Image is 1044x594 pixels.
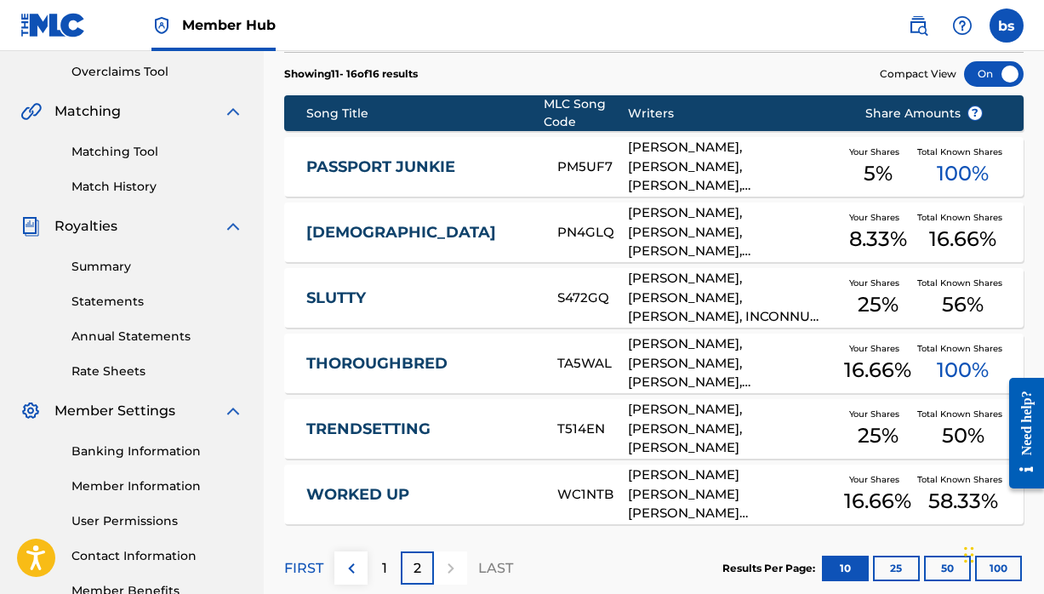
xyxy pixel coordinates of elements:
[544,95,628,131] div: MLC Song Code
[71,443,243,460] a: Banking Information
[628,465,839,523] div: [PERSON_NAME] [PERSON_NAME] [PERSON_NAME] [PERSON_NAME] WINNEROTH [PERSON_NAME]
[306,105,544,123] div: Song Title
[942,289,984,320] span: 56 %
[284,66,418,82] p: Showing 11 - 16 of 16 results
[849,211,906,224] span: Your Shares
[968,106,982,120] span: ?
[942,420,984,451] span: 50 %
[71,63,243,81] a: Overclaims Tool
[71,293,243,311] a: Statements
[908,15,928,36] img: search
[849,473,906,486] span: Your Shares
[849,277,906,289] span: Your Shares
[864,158,893,189] span: 5 %
[917,146,1009,158] span: Total Known Shares
[71,143,243,161] a: Matching Tool
[996,365,1044,502] iframe: Resource Center
[849,342,906,355] span: Your Shares
[71,512,243,530] a: User Permissions
[20,101,42,122] img: Matching
[901,9,935,43] a: Public Search
[20,13,86,37] img: MLC Logo
[284,558,323,579] p: FIRST
[952,15,973,36] img: help
[182,15,276,35] span: Member Hub
[557,485,628,505] div: WC1NTB
[20,401,41,421] img: Member Settings
[54,401,175,421] span: Member Settings
[844,355,911,386] span: 16.66 %
[990,9,1024,43] div: User Menu
[20,216,41,237] img: Royalties
[557,288,628,308] div: S472GQ
[628,138,839,196] div: [PERSON_NAME], [PERSON_NAME], [PERSON_NAME], [PERSON_NAME], [PERSON_NAME]
[945,9,979,43] div: Help
[628,105,839,123] div: Writers
[71,178,243,196] a: Match History
[917,408,1009,420] span: Total Known Shares
[880,66,956,82] span: Compact View
[341,558,362,579] img: left
[822,556,869,581] button: 10
[557,420,628,439] div: T514EN
[478,558,513,579] p: LAST
[306,485,534,505] a: WORKED UP
[917,211,1009,224] span: Total Known Shares
[917,473,1009,486] span: Total Known Shares
[849,224,907,254] span: 8.33 %
[937,158,989,189] span: 100 %
[223,401,243,421] img: expand
[306,420,534,439] a: TRENDSETTING
[628,203,839,261] div: [PERSON_NAME], [PERSON_NAME], [PERSON_NAME], [PERSON_NAME], [PERSON_NAME], [PERSON_NAME]
[54,216,117,237] span: Royalties
[873,556,920,581] button: 25
[54,101,121,122] span: Matching
[628,269,839,327] div: [PERSON_NAME], [PERSON_NAME], [PERSON_NAME], INCONNU COMPOSITEUR AUTEUR
[557,354,628,374] div: TA5WAL
[849,146,906,158] span: Your Shares
[865,105,983,123] span: Share Amounts
[71,547,243,565] a: Contact Information
[628,400,839,458] div: [PERSON_NAME], [PERSON_NAME], [PERSON_NAME]
[223,216,243,237] img: expand
[928,486,998,517] span: 58.33 %
[858,289,899,320] span: 25 %
[71,328,243,346] a: Annual Statements
[223,101,243,122] img: expand
[306,354,534,374] a: THOROUGHBRED
[917,277,1009,289] span: Total Known Shares
[849,408,906,420] span: Your Shares
[306,157,534,177] a: PASSPORT JUNKIE
[71,363,243,380] a: Rate Sheets
[382,558,387,579] p: 1
[929,224,996,254] span: 16.66 %
[964,529,974,580] div: Drag
[557,223,628,243] div: PN4GLQ
[917,342,1009,355] span: Total Known Shares
[722,561,819,576] p: Results Per Page:
[937,355,989,386] span: 100 %
[151,15,172,36] img: Top Rightsholder
[414,558,421,579] p: 2
[306,223,534,243] a: [DEMOGRAPHIC_DATA]
[557,157,628,177] div: PM5UF7
[306,288,534,308] a: SLUTTY
[628,334,839,392] div: [PERSON_NAME], [PERSON_NAME], [PERSON_NAME], [PERSON_NAME]
[844,486,911,517] span: 16.66 %
[924,556,971,581] button: 50
[959,512,1044,594] iframe: Chat Widget
[71,258,243,276] a: Summary
[858,420,899,451] span: 25 %
[71,477,243,495] a: Member Information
